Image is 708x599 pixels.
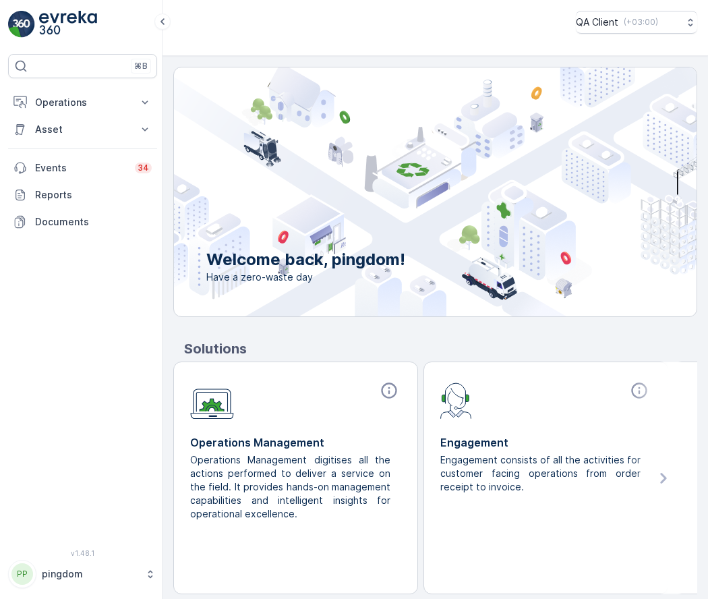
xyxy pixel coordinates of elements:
button: Asset [8,116,157,143]
p: ⌘B [134,61,148,72]
p: Operations [35,96,130,109]
p: Documents [35,215,152,229]
p: Events [35,161,127,175]
button: QA Client(+03:00) [576,11,697,34]
p: Operations Management [190,434,401,451]
button: Operations [8,89,157,116]
p: Reports [35,188,152,202]
p: Engagement consists of all the activities for customer facing operations from order receipt to in... [440,453,641,494]
p: Asset [35,123,130,136]
span: v 1.48.1 [8,549,157,557]
p: Solutions [184,339,697,359]
button: PPpingdom [8,560,157,588]
img: module-icon [190,381,234,420]
p: ( +03:00 ) [624,17,658,28]
span: Have a zero-waste day [206,270,405,284]
img: logo_light-DOdMpM7g.png [39,11,97,38]
p: Engagement [440,434,651,451]
p: pingdom [42,567,138,581]
p: QA Client [576,16,618,29]
p: Welcome back, pingdom! [206,249,405,270]
p: Operations Management digitises all the actions performed to deliver a service on the field. It p... [190,453,390,521]
a: Documents [8,208,157,235]
a: Events34 [8,154,157,181]
img: module-icon [440,381,472,419]
div: PP [11,563,33,585]
img: city illustration [113,67,697,316]
p: 34 [138,163,149,173]
img: logo [8,11,35,38]
a: Reports [8,181,157,208]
